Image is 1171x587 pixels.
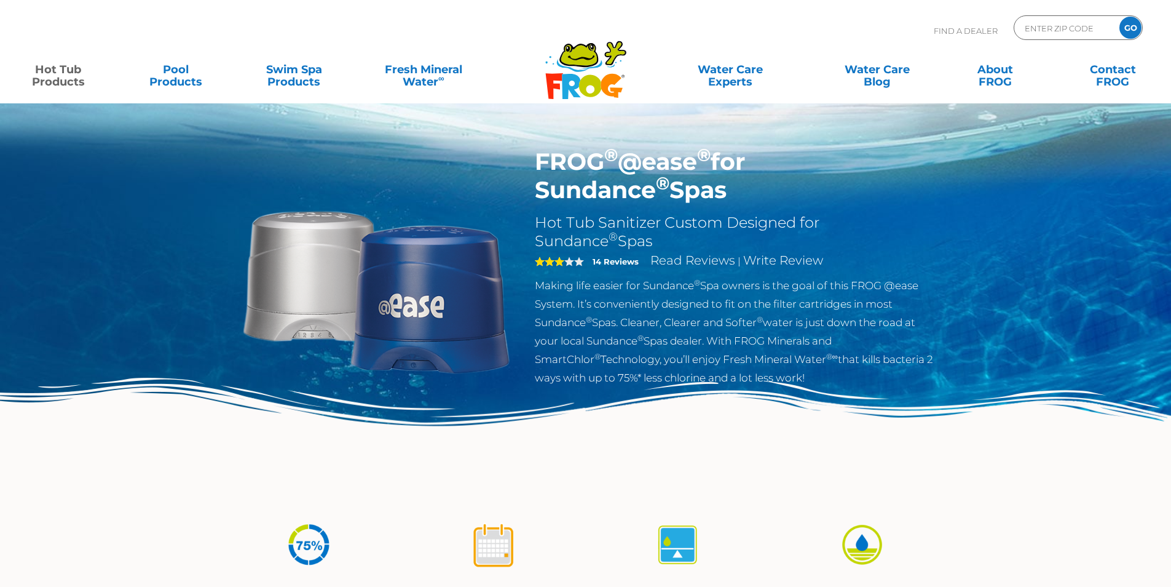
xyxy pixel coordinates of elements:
[535,148,936,204] h1: FROG @ease for Sundance Spas
[593,257,639,266] strong: 14 Reviews
[655,522,701,568] img: icon-atease-self-regulates
[12,57,104,82] a: Hot TubProducts
[438,73,444,83] sup: ∞
[697,144,711,166] sup: ®
[934,15,998,46] p: Find A Dealer
[738,255,741,267] span: |
[604,144,618,166] sup: ®
[694,278,700,287] sup: ®
[650,253,735,268] a: Read Reviews
[1067,57,1159,82] a: ContactFROG
[286,522,332,568] img: icon-atease-75percent-less
[1119,17,1141,39] input: GO
[535,276,936,387] p: Making life easier for Sundance Spa owners is the goal of this FROG @ease System. It’s convenient...
[826,352,838,361] sup: ®∞
[130,57,222,82] a: PoolProducts
[949,57,1041,82] a: AboutFROG
[656,172,669,194] sup: ®
[366,57,481,82] a: Fresh MineralWater∞
[470,522,516,568] img: icon-atease-shock-once
[535,257,564,266] span: 3
[594,352,601,361] sup: ®
[235,148,517,429] img: Sundance-cartridges-2.png
[535,214,936,250] h2: Hot Tub Sanitizer Custom Designed for Sundance Spas
[538,25,633,100] img: Frog Products Logo
[743,253,823,268] a: Write Review
[656,57,805,82] a: Water CareExperts
[637,333,644,343] sup: ®
[831,57,923,82] a: Water CareBlog
[609,230,618,244] sup: ®
[839,522,885,568] img: icon-atease-easy-on
[586,315,592,324] sup: ®
[757,315,763,324] sup: ®
[248,57,340,82] a: Swim SpaProducts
